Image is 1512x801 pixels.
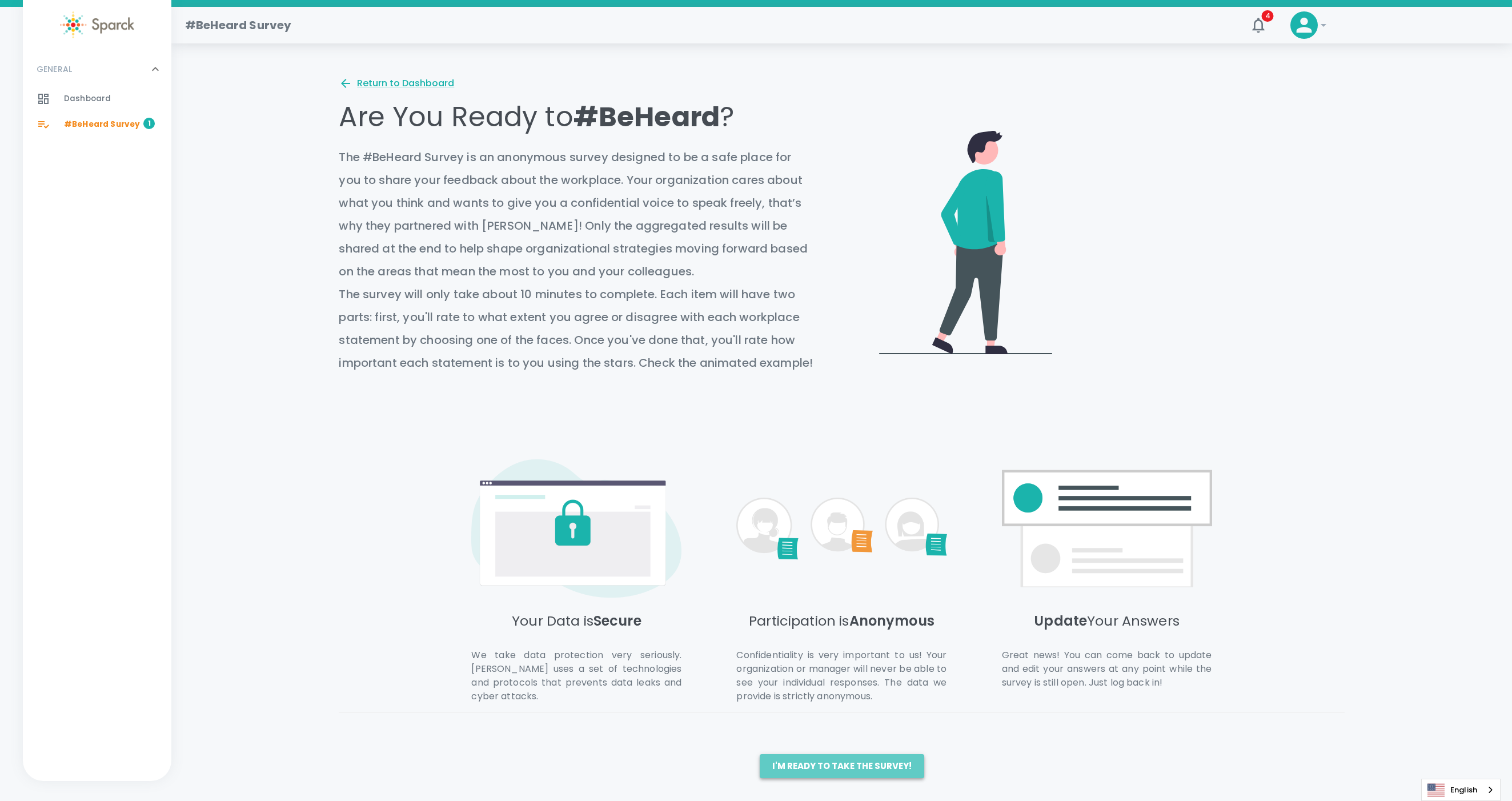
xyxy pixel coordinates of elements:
div: GENERAL [23,86,171,142]
img: Sparck logo [60,11,134,38]
a: English [1422,779,1500,800]
img: [object Object] [736,458,946,598]
img: [object Object] [1002,458,1212,598]
aside: Language selected: English [1421,779,1501,801]
p: Confidentiality is very important to us! Your organization or manager will never be able to see y... [736,648,946,703]
div: GENERAL [23,52,171,86]
div: Language [1421,779,1501,801]
a: #BeHeard Survey1 [23,112,171,137]
button: I'm ready to take the survey! [760,754,924,778]
h5: Participation is [736,612,946,648]
a: Dashboard [23,86,171,111]
p: Great news! You can come back to update and edit your answers at any point while the survey is st... [1002,648,1212,690]
button: 4 [1245,11,1272,39]
p: Are You Ready to ? [339,101,814,133]
span: #BeHeard [573,98,720,136]
p: We take data protection very seriously. [PERSON_NAME] uses a set of technologies and protocols th... [471,648,681,703]
p: The #BeHeard Survey is an anonymous survey designed to be a safe place for you to share your feed... [339,146,814,374]
h1: #BeHeard Survey [185,16,291,34]
span: 1 [143,118,155,129]
span: Update [1034,611,1087,630]
h5: Your Answers [1002,612,1212,648]
img: [object Object] [471,458,681,598]
h5: Your Data is [471,612,681,648]
span: Dashboard [64,93,111,105]
span: Secure [593,611,641,630]
p: GENERAL [37,63,72,75]
button: Return to Dashboard [339,77,454,90]
a: Sparck logo [23,11,171,38]
span: 4 [1262,10,1274,22]
span: Anonymous [849,611,935,630]
span: #BeHeard Survey [64,119,140,130]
